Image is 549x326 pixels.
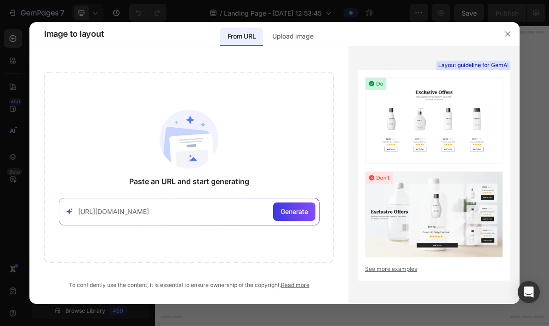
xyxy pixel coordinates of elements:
[44,281,334,289] div: To confidently use the content, it is essential to ensure ownership of the copyright.
[280,207,308,216] span: Generate
[518,281,540,303] div: Open Intercom Messenger
[365,265,503,273] a: See more examples
[78,207,269,216] input: Paste your link here
[438,61,509,69] span: Layout guideline for GemAI
[281,281,309,288] a: Read more
[209,231,272,249] button: Add sections
[228,31,256,42] p: From URL
[214,282,338,290] div: Start with Generating from URL or image
[278,231,343,249] button: Add elements
[44,28,103,39] span: Image to layout
[129,176,249,187] span: Paste an URL and start generating
[220,213,332,224] div: Start with Sections from sidebar
[272,31,313,42] p: Upload image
